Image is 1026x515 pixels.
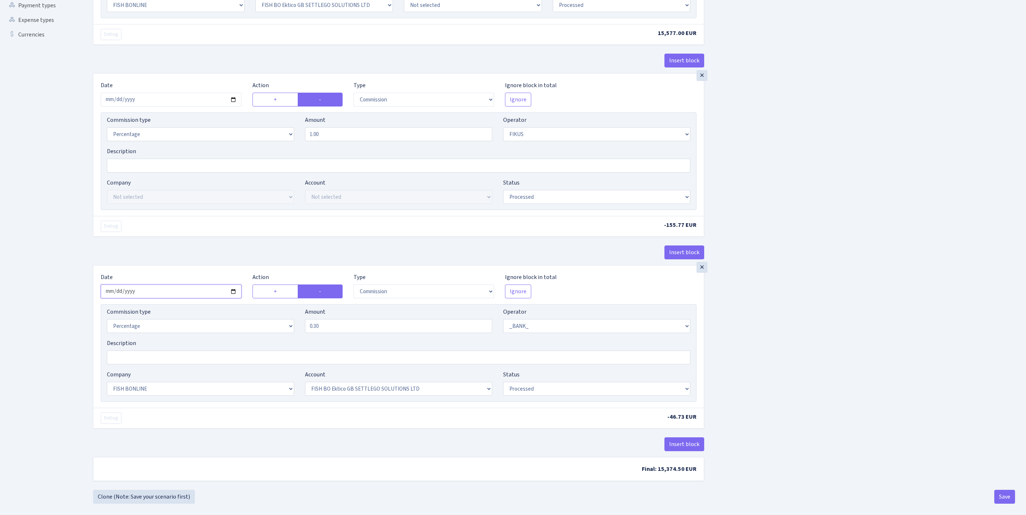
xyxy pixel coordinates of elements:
[697,70,707,81] div: ×
[252,81,269,90] label: Action
[664,245,704,259] button: Insert block
[505,93,531,107] button: Ignore
[642,465,697,473] span: Final: 15,374.50 EUR
[667,413,697,421] span: -46.73 EUR
[354,81,366,90] label: Type
[107,178,131,187] label: Company
[93,490,195,504] a: Clone (Note: Save your scenario first)
[305,370,325,379] label: Account
[298,93,343,107] label: -
[503,178,520,187] label: Status
[503,307,526,316] label: Operator
[505,81,557,90] label: Ignore block in total
[252,93,298,107] label: +
[252,284,298,298] label: +
[505,273,557,282] label: Ignore block in total
[503,370,520,379] label: Status
[298,284,343,298] label: -
[305,307,325,316] label: Amount
[4,13,77,27] a: Expense types
[107,147,136,156] label: Description
[503,116,526,124] label: Operator
[994,490,1015,504] button: Save
[107,307,151,316] label: Commission type
[101,273,113,282] label: Date
[354,273,366,282] label: Type
[664,221,697,229] span: -155.77 EUR
[658,29,697,37] span: 15,577.00 EUR
[101,221,121,232] button: Debug
[4,27,77,42] a: Currencies
[305,178,325,187] label: Account
[101,29,121,40] button: Debug
[305,116,325,124] label: Amount
[664,437,704,451] button: Insert block
[107,116,151,124] label: Commission type
[101,81,113,90] label: Date
[107,339,136,348] label: Description
[505,284,531,298] button: Ignore
[107,370,131,379] label: Company
[664,54,704,67] button: Insert block
[252,273,269,282] label: Action
[697,262,707,273] div: ×
[101,413,121,424] button: Debug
